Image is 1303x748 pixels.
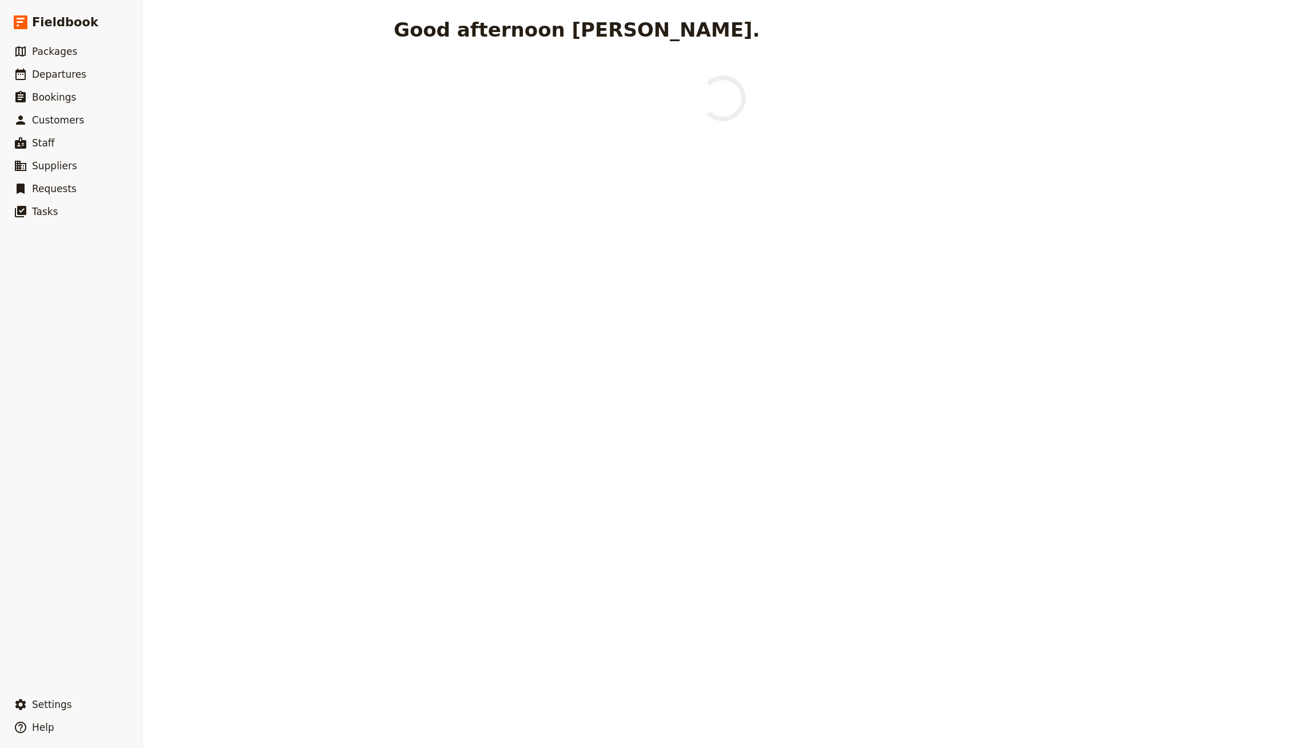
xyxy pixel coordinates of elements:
[32,137,55,149] span: Staff
[32,699,72,710] span: Settings
[32,722,54,733] span: Help
[32,206,58,217] span: Tasks
[394,18,760,41] h1: Good afternoon [PERSON_NAME].
[32,114,84,126] span: Customers
[32,46,77,57] span: Packages
[32,14,98,31] span: Fieldbook
[32,160,77,172] span: Suppliers
[32,69,86,80] span: Departures
[32,183,77,194] span: Requests
[32,91,76,103] span: Bookings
